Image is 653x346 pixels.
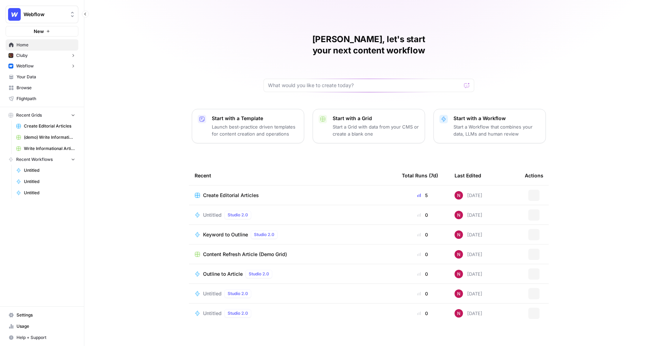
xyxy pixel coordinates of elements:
span: Studio 2.0 [228,212,248,218]
div: 5 [402,192,443,199]
img: 809rsgs8fojgkhnibtwc28oh1nli [455,270,463,278]
img: 809rsgs8fojgkhnibtwc28oh1nli [455,211,463,219]
a: Untitled [13,187,78,198]
span: (demo) Write Informational Article [24,134,75,141]
span: Write Informational Article [24,145,75,152]
div: 0 [402,270,443,278]
div: [DATE] [455,289,482,298]
input: What would you like to create today? [268,82,461,89]
img: 809rsgs8fojgkhnibtwc28oh1nli [455,230,463,239]
span: Recent Workflows [16,156,53,163]
a: Flightpath [6,93,78,104]
span: Untitled [203,310,222,317]
a: Browse [6,82,78,93]
button: Cluby [6,50,78,61]
a: Usage [6,321,78,332]
button: Recent Workflows [6,154,78,165]
img: Webflow Logo [8,8,21,21]
h1: [PERSON_NAME], let's start your next content workflow [263,34,474,56]
a: Create Editorial Articles [13,120,78,132]
a: Untitled [13,165,78,176]
div: 0 [402,211,443,218]
span: Home [17,42,75,48]
span: Untitled [24,167,75,174]
img: x9pvq66k5d6af0jwfjov4in6h5zj [8,53,13,58]
a: UntitledStudio 2.0 [195,289,391,298]
div: 0 [402,310,443,317]
span: Studio 2.0 [254,231,274,238]
a: (demo) Write Informational Article [13,132,78,143]
span: Cluby [16,52,28,59]
span: Browse [17,85,75,91]
span: Help + Support [17,334,75,341]
div: [DATE] [455,250,482,259]
span: Settings [17,312,75,318]
span: Content Refresh Article (Demo Grid) [203,251,287,258]
span: Untitled [203,290,222,297]
span: Untitled [24,178,75,185]
div: Actions [525,166,543,185]
span: New [34,28,44,35]
img: 809rsgs8fojgkhnibtwc28oh1nli [455,250,463,259]
div: [DATE] [455,191,482,200]
span: Recent Grids [16,112,42,118]
span: Webflow [16,63,34,69]
a: Content Refresh Article (Demo Grid) [195,251,391,258]
div: [DATE] [455,230,482,239]
span: Your Data [17,74,75,80]
span: Flightpath [17,96,75,102]
a: Outline to ArticleStudio 2.0 [195,270,391,278]
span: Keyword to Outline [203,231,248,238]
img: 809rsgs8fojgkhnibtwc28oh1nli [455,309,463,318]
button: Recent Grids [6,110,78,120]
a: UntitledStudio 2.0 [195,309,391,318]
span: Studio 2.0 [228,310,248,316]
p: Start with a Template [212,115,298,122]
span: Outline to Article [203,270,243,278]
p: Start a Grid with data from your CMS or create a blank one [333,123,419,137]
div: 0 [402,251,443,258]
span: Untitled [203,211,222,218]
img: 809rsgs8fojgkhnibtwc28oh1nli [455,191,463,200]
a: Home [6,39,78,51]
button: Start with a TemplateLaunch best-practice driven templates for content creation and operations [192,109,304,143]
div: 0 [402,290,443,297]
img: a1pu3e9a4sjoov2n4mw66knzy8l8 [8,64,13,68]
img: 809rsgs8fojgkhnibtwc28oh1nli [455,289,463,298]
a: Keyword to OutlineStudio 2.0 [195,230,391,239]
button: Start with a WorkflowStart a Workflow that combines your data, LLMs and human review [433,109,546,143]
span: Studio 2.0 [228,290,248,297]
button: Help + Support [6,332,78,343]
span: Create Editorial Articles [203,192,259,199]
span: Webflow [24,11,66,18]
div: [DATE] [455,270,482,278]
p: Start with a Grid [333,115,419,122]
button: New [6,26,78,37]
a: Untitled [13,176,78,187]
span: Untitled [24,190,75,196]
div: Last Edited [455,166,481,185]
p: Start a Workflow that combines your data, LLMs and human review [453,123,540,137]
button: Webflow [6,61,78,71]
a: Your Data [6,71,78,83]
div: [DATE] [455,309,482,318]
div: Total Runs (7d) [402,166,438,185]
div: 0 [402,231,443,238]
p: Launch best-practice driven templates for content creation and operations [212,123,298,137]
a: Settings [6,309,78,321]
a: Create Editorial Articles [195,192,391,199]
a: UntitledStudio 2.0 [195,211,391,219]
a: Write Informational Article [13,143,78,154]
button: Start with a GridStart a Grid with data from your CMS or create a blank one [313,109,425,143]
span: Usage [17,323,75,329]
div: [DATE] [455,211,482,219]
div: Recent [195,166,391,185]
span: Studio 2.0 [249,271,269,277]
p: Start with a Workflow [453,115,540,122]
button: Workspace: Webflow [6,6,78,23]
span: Create Editorial Articles [24,123,75,129]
